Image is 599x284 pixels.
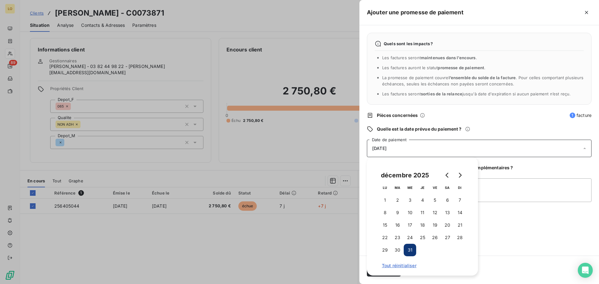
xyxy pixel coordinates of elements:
[449,75,516,80] span: l’ensemble du solde de la facture
[404,219,416,231] button: 17
[382,263,463,268] span: Tout réinitialiser
[372,146,387,151] span: [DATE]
[382,91,571,96] span: Les factures seront jusqu'à date d'expiration si aucun paiement n’est reçu.
[379,194,391,206] button: 1
[570,112,592,118] span: facture
[441,231,454,244] button: 27
[454,219,466,231] button: 21
[384,41,433,46] span: Quels sont les impacts ?
[416,219,429,231] button: 18
[379,206,391,219] button: 8
[379,181,391,194] th: lundi
[416,206,429,219] button: 11
[454,181,466,194] th: dimanche
[441,219,454,231] button: 20
[570,113,575,118] span: 1
[429,219,441,231] button: 19
[429,194,441,206] button: 5
[454,169,466,181] button: Go to next month
[391,206,404,219] button: 9
[416,194,429,206] button: 4
[382,75,584,86] span: La promesse de paiement couvre . Pour celles comportant plusieurs échéances, seules les échéances...
[379,219,391,231] button: 15
[578,263,593,278] div: Open Intercom Messenger
[421,91,462,96] span: sorties de la relance
[429,231,441,244] button: 26
[391,231,404,244] button: 23
[379,231,391,244] button: 22
[441,169,454,181] button: Go to previous month
[391,194,404,206] button: 2
[441,181,454,194] th: samedi
[382,55,477,60] span: Les factures seront .
[441,194,454,206] button: 6
[377,112,418,118] span: Pièces concernées
[404,206,416,219] button: 10
[429,206,441,219] button: 12
[416,181,429,194] th: jeudi
[377,126,461,132] span: Quelle est la date prévue du paiement ?
[454,231,466,244] button: 28
[391,181,404,194] th: mardi
[454,206,466,219] button: 14
[454,194,466,206] button: 7
[404,244,416,256] button: 31
[416,231,429,244] button: 25
[438,65,484,70] span: promesse de paiement
[441,206,454,219] button: 13
[367,8,464,17] h5: Ajouter une promesse de paiement
[379,244,391,256] button: 29
[421,55,476,60] span: maintenues dans l’encours
[382,65,486,70] span: Les factures auront le statut .
[429,181,441,194] th: vendredi
[379,170,431,180] div: décembre 2025
[404,194,416,206] button: 3
[404,181,416,194] th: mercredi
[391,244,404,256] button: 30
[404,231,416,244] button: 24
[391,219,404,231] button: 16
